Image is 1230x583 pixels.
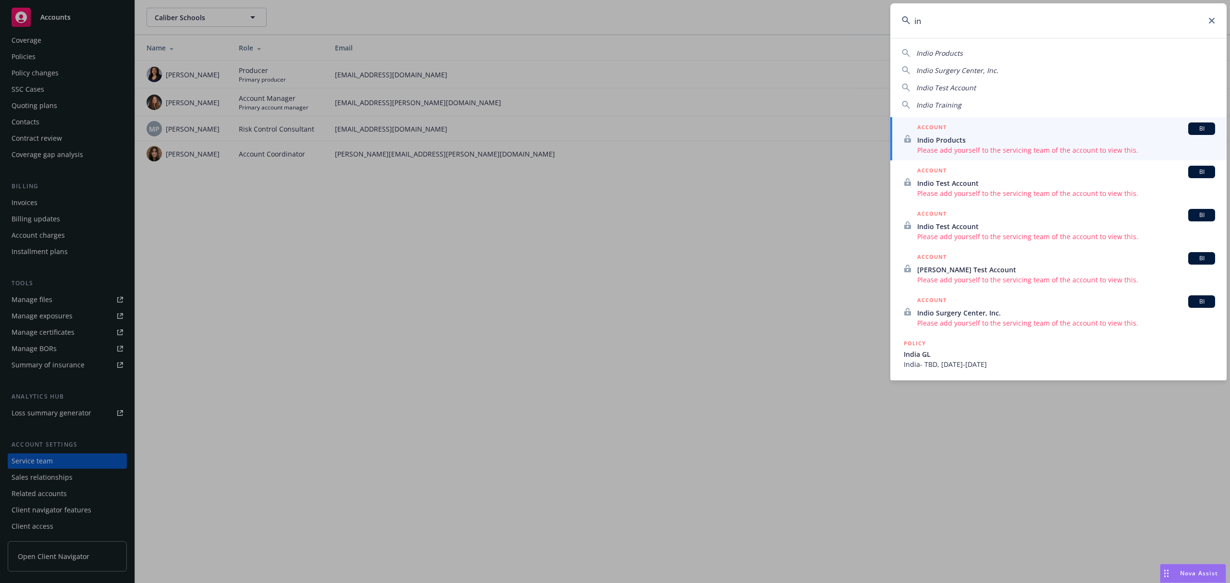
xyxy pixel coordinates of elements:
span: Indio Test Account [917,178,1215,188]
span: Indio Products [917,135,1215,145]
span: Please add yourself to the servicing team of the account to view this. [917,188,1215,198]
span: Indio Surgery Center, Inc. [917,308,1215,318]
span: BI [1192,168,1211,176]
span: Indio Surgery Center, Inc. [916,66,998,75]
h5: ACCOUNT [917,295,947,307]
input: Search... [890,3,1227,38]
span: BI [1192,297,1211,306]
div: Drag to move [1160,564,1172,583]
span: Please add yourself to the servicing team of the account to view this. [917,318,1215,328]
span: Please add yourself to the servicing team of the account to view this. [917,145,1215,155]
span: Nova Assist [1180,569,1218,577]
h5: ACCOUNT [917,209,947,220]
span: India GL [904,349,1215,359]
a: ACCOUNTBIIndio ProductsPlease add yourself to the servicing team of the account to view this. [890,117,1227,160]
span: BI [1192,124,1211,133]
span: Indio Products [916,49,963,58]
span: Please add yourself to the servicing team of the account to view this. [917,231,1215,242]
span: [PERSON_NAME] Test Account [917,265,1215,275]
a: ACCOUNTBI[PERSON_NAME] Test AccountPlease add yourself to the servicing team of the account to vi... [890,247,1227,290]
span: BI [1192,254,1211,263]
span: Please add yourself to the servicing team of the account to view this. [917,275,1215,285]
button: Nova Assist [1160,564,1226,583]
h5: ACCOUNT [917,166,947,177]
span: BI [1192,211,1211,219]
span: Indio Training [916,100,961,109]
span: India- TBD, [DATE]-[DATE] [904,359,1215,369]
a: ACCOUNTBIIndio Test AccountPlease add yourself to the servicing team of the account to view this. [890,160,1227,204]
h5: POLICY [904,339,926,348]
span: Indio Test Account [916,83,976,92]
h5: ACCOUNT [917,122,947,134]
h5: ACCOUNT [917,252,947,264]
a: POLICYIndia GLIndia- TBD, [DATE]-[DATE] [890,333,1227,375]
span: Indio Test Account [917,221,1215,231]
a: ACCOUNTBIIndio Test AccountPlease add yourself to the servicing team of the account to view this. [890,204,1227,247]
a: ACCOUNTBIIndio Surgery Center, Inc.Please add yourself to the servicing team of the account to vi... [890,290,1227,333]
